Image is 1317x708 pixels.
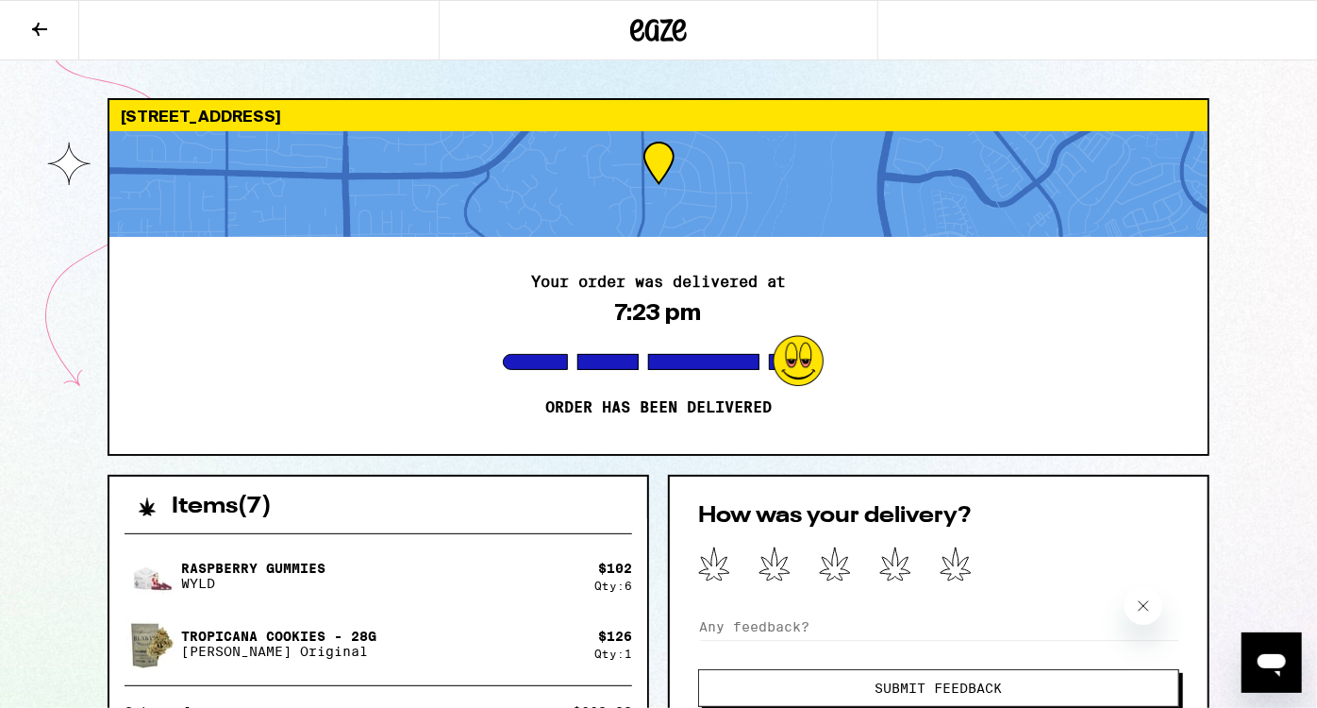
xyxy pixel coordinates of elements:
iframe: Close message [1125,587,1162,625]
iframe: Button to launch messaging window [1242,632,1302,693]
div: Qty: 1 [594,648,632,660]
span: Submit Feedback [875,682,1003,695]
p: WYLD [181,576,325,591]
div: $ 102 [598,561,632,576]
div: $ 126 [598,629,632,644]
input: Any feedback? [698,613,1179,641]
div: [STREET_ADDRESS] [109,100,1208,131]
p: Tropicana Cookies - 28g [181,629,376,644]
img: Raspberry Gummies [125,549,177,602]
p: Order has been delivered [545,398,772,417]
h2: Items ( 7 ) [172,496,272,518]
p: Raspberry Gummies [181,561,325,576]
span: Hi. Need any help? [11,13,136,28]
div: Qty: 6 [594,580,632,592]
h2: Your order was delivered at [531,275,786,290]
button: Submit Feedback [698,669,1179,707]
img: Tropicana Cookies - 28g [125,617,177,670]
p: [PERSON_NAME] Original [181,644,376,659]
div: 7:23 pm [616,299,702,326]
h2: How was your delivery? [698,505,1179,528]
